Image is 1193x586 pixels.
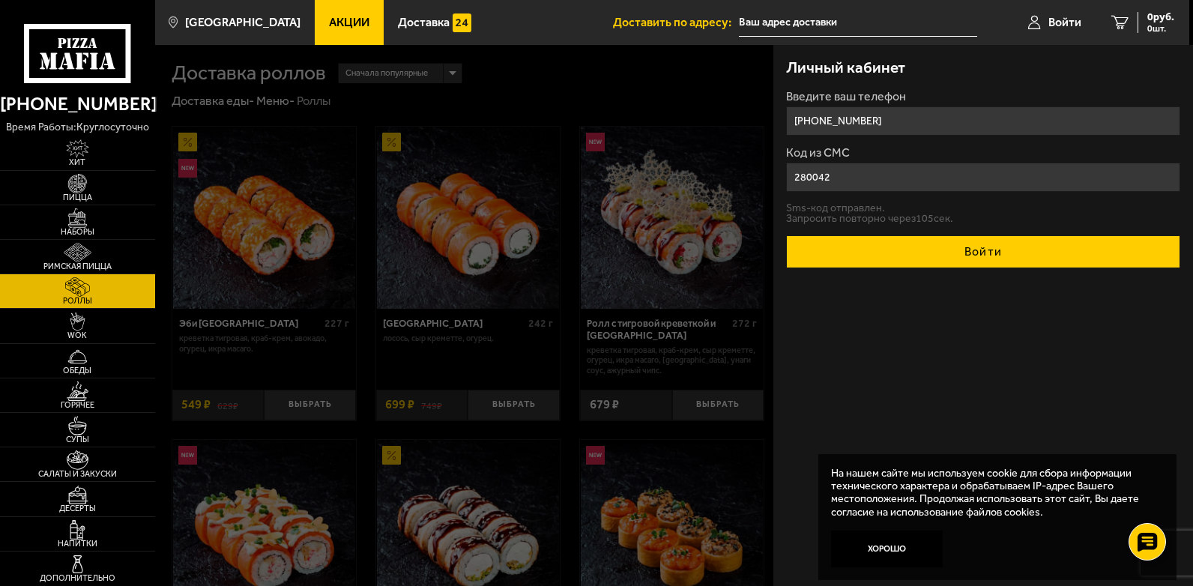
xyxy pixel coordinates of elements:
span: Акции [329,16,369,28]
p: Sms-код отправлен. [786,203,1181,214]
input: Ваш адрес доставки [739,9,977,37]
h3: Личный кабинет [786,60,905,76]
span: 0 руб. [1147,12,1174,22]
label: Введите ваш телефон [786,91,1181,103]
span: [GEOGRAPHIC_DATA] [185,16,300,28]
label: Код из СМС [786,147,1181,159]
p: Запросить повторно через 105 сек. [786,214,1181,224]
img: 15daf4d41897b9f0e9f617042186c801.svg [453,13,471,32]
span: Доставка [398,16,450,28]
p: На нашем сайте мы используем cookie для сбора информации технического характера и обрабатываем IP... [831,467,1155,519]
button: Хорошо [831,531,943,568]
span: Доставить по адресу: [613,16,739,28]
span: 0 шт. [1147,24,1174,33]
span: Войти [1048,16,1081,28]
button: Войти [786,235,1181,268]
